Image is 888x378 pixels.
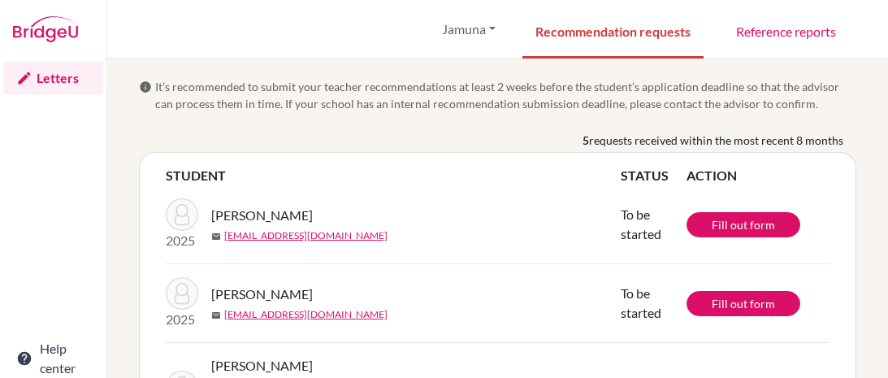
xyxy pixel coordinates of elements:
[435,14,503,45] button: Jamuna
[166,198,198,231] img: Devkota, Rahul
[224,228,388,243] a: [EMAIL_ADDRESS][DOMAIN_NAME]
[522,2,704,59] a: Recommendation requests
[583,132,589,149] b: 5
[211,356,313,376] span: [PERSON_NAME]
[211,285,313,304] span: [PERSON_NAME]
[621,285,661,320] span: To be started
[13,16,78,42] img: Bridge-U
[166,310,198,329] p: 2025
[723,2,849,59] a: Reference reports
[166,166,621,185] th: STUDENT
[621,166,687,185] th: STATUS
[166,231,198,250] p: 2025
[139,80,152,93] span: info
[166,277,198,310] img: Tamang, Ranjita
[621,206,661,241] span: To be started
[211,206,313,225] span: [PERSON_NAME]
[3,342,103,375] a: Help center
[589,132,843,149] span: requests received within the most recent 8 months
[211,311,221,320] span: mail
[224,307,388,322] a: [EMAIL_ADDRESS][DOMAIN_NAME]
[211,232,221,241] span: mail
[3,62,103,94] a: Letters
[687,212,800,237] a: Fill out form
[687,291,800,316] a: Fill out form
[687,166,830,185] th: ACTION
[155,78,856,112] span: It’s recommended to submit your teacher recommendations at least 2 weeks before the student’s app...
